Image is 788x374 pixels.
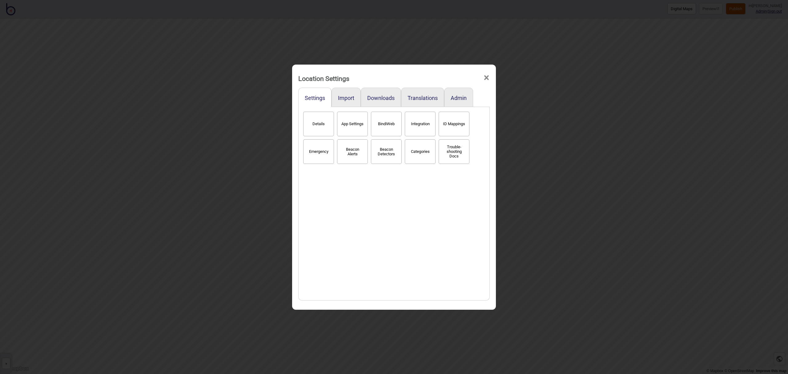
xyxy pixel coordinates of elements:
[337,112,368,136] button: App Settings
[371,139,402,164] button: Beacon Detectors
[451,95,467,101] button: Admin
[305,95,325,101] button: Settings
[303,112,334,136] button: Details
[298,72,349,85] div: Location Settings
[337,139,368,164] button: Beacon Alerts
[403,148,437,154] a: Categories
[303,139,334,164] button: Emergency
[338,95,354,101] button: Import
[439,112,469,136] button: ID Mappings
[405,112,436,136] button: Integration
[437,148,471,154] a: Trouble-shooting Docs
[483,68,490,88] span: ×
[439,139,469,164] button: Trouble-shooting Docs
[367,95,395,101] button: Downloads
[405,139,436,164] button: Categories
[408,95,438,101] button: Translations
[371,112,402,136] button: BindiWeb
